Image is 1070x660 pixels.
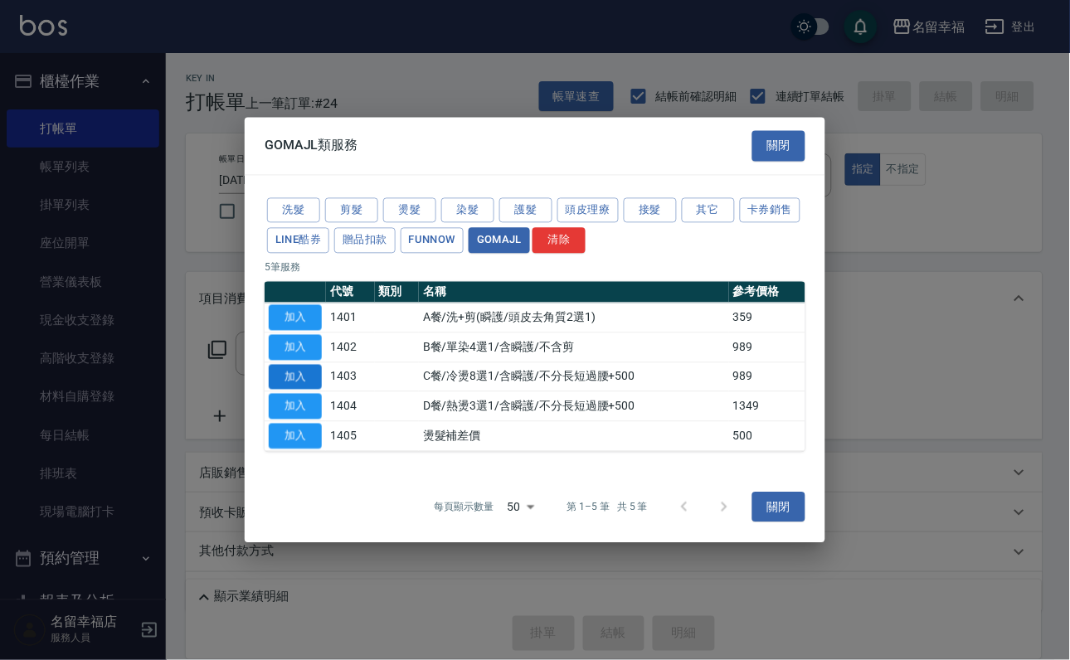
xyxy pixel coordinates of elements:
td: 989 [729,332,806,362]
th: 參考價格 [729,282,806,303]
button: 護髮 [499,197,552,223]
button: 加入 [269,364,322,390]
button: 關閉 [752,131,805,162]
th: 名稱 [419,282,729,303]
button: 關閉 [752,492,805,522]
td: A餐/洗+剪(瞬護/頭皮去角質2選1) [419,303,729,332]
td: D餐/熱燙3選1/含瞬護/不分長短過腰+500 [419,391,729,421]
p: 第 1–5 筆 共 5 筆 [567,499,648,514]
button: 加入 [269,394,322,420]
td: C餐/冷燙8選1/含瞬護/不分長短過腰+500 [419,362,729,392]
button: 贈品扣款 [334,228,396,254]
button: 加入 [269,305,322,331]
button: 加入 [269,424,322,449]
button: 洗髮 [267,197,320,223]
td: 1405 [326,421,375,451]
button: FUNNOW [401,228,464,254]
button: 清除 [533,228,586,254]
td: 1402 [326,332,375,362]
td: 1401 [326,303,375,332]
button: GOMAJL [469,228,530,254]
button: LINE酷券 [267,228,329,254]
p: 每頁顯示數量 [435,499,494,514]
th: 代號 [326,282,375,303]
td: 1349 [729,391,806,421]
span: GOMAJL類服務 [265,138,358,154]
td: 1403 [326,362,375,392]
td: 359 [729,303,806,332]
td: 1404 [326,391,375,421]
div: 50 [501,484,541,529]
button: 剪髮 [325,197,378,223]
td: B餐/單染4選1/含瞬護/不含剪 [419,332,729,362]
td: 500 [729,421,806,451]
button: 燙髮 [383,197,436,223]
button: 加入 [269,334,322,360]
th: 類別 [375,282,419,303]
button: 接髮 [624,197,677,223]
button: 染髮 [441,197,494,223]
td: 燙髮補差價 [419,421,729,451]
button: 頭皮理療 [557,197,619,223]
button: 卡券銷售 [740,197,801,223]
button: 其它 [682,197,735,223]
td: 989 [729,362,806,392]
p: 5 筆服務 [265,260,805,275]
